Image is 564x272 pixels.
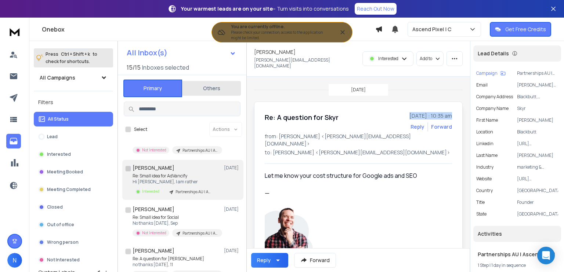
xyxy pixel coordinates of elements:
p: Not Interested [142,230,166,236]
p: [DATE] : 10:35 am [409,112,452,120]
div: Activities [473,226,561,242]
button: Get Free Credits [490,22,551,37]
img: logo [7,25,22,38]
div: Reply [257,257,271,264]
p: – Turn visits into conversations [181,5,349,12]
button: Reply [251,253,288,268]
p: Re: Small idea for AdVancify [133,173,215,179]
p: Last Name [476,152,498,158]
button: Interested [34,147,113,162]
button: N [7,253,22,268]
p: Blackbutt, [GEOGRAPHIC_DATA], [GEOGRAPHIC_DATA], 2529 [517,94,558,100]
p: Blackbutt [517,129,558,135]
button: Meeting Booked [34,165,113,179]
p: Not Interested [47,257,80,263]
button: Closed [34,200,113,214]
p: [PERSON_NAME][EMAIL_ADDRESS][PERSON_NAME][DOMAIN_NAME] [517,82,558,88]
div: | [478,262,557,268]
button: Wrong person [34,235,113,250]
button: All Campaigns [34,70,113,85]
div: Open Intercom Messenger [537,247,555,264]
p: First Name [476,117,498,123]
p: Company Address [476,94,513,100]
p: Add to [420,56,432,62]
p: Country [476,188,493,194]
h1: All Campaigns [40,74,75,81]
p: location [476,129,493,135]
p: [URL][DOMAIN_NAME] [517,176,558,182]
p: [GEOGRAPHIC_DATA] [517,211,558,217]
p: website [476,176,492,182]
h1: [PERSON_NAME] [254,48,296,56]
p: [PERSON_NAME] [517,152,558,158]
p: Partnerships AU | Ascend Pixel [182,231,218,236]
p: from: [PERSON_NAME] <[PERSON_NAME][EMAIL_ADDRESS][DOMAIN_NAME]> [265,133,452,147]
label: Select [134,126,147,132]
p: Campaign [476,70,498,76]
h3: You are currently offline. [231,24,327,30]
span: 1 day in sequence [491,262,526,268]
p: [URL][DOMAIN_NAME] [517,141,558,147]
p: Please check your connection, access to the application might be limited. [231,30,327,41]
button: Meeting Completed [34,182,113,197]
p: Reach Out Now [357,5,394,12]
p: Interested [47,151,71,157]
button: Not Interested [34,253,113,267]
p: Lead [47,134,58,140]
p: marketing & advertising [517,164,558,170]
button: Reply [411,123,424,131]
span: Ctrl + Shift + k [60,50,91,58]
h1: [PERSON_NAME] [133,164,174,172]
p: [PERSON_NAME] [517,117,558,123]
h1: All Inbox(s) [127,49,167,56]
p: [DATE] [351,87,366,93]
p: Re: A question for [PERSON_NAME] [133,256,221,262]
p: Hi [PERSON_NAME], I am rather [133,179,215,185]
p: [DATE] [224,165,241,171]
div: Forward [431,123,452,131]
p: title [476,199,485,205]
p: Wrong person [47,239,79,245]
p: Out of office [47,222,74,228]
button: All Status [34,112,113,126]
p: Partnerships AU | Ascend Pixel [517,70,558,76]
p: Founder [517,199,558,205]
p: State [476,211,487,217]
h3: Inboxes selected [142,63,189,72]
p: Partnerships AU | Ascend Pixel [176,189,211,195]
span: 15 / 15 [127,63,141,72]
button: All Inbox(s) [121,45,242,60]
div: — [265,189,446,198]
strong: Your warmest leads are on your site [181,5,273,12]
h1: Onebox [42,25,375,34]
p: Closed [47,204,63,210]
p: [GEOGRAPHIC_DATA] [517,188,558,194]
div: Let me know your cost structure for Google ads and SEO [265,171,446,180]
p: Lead Details [478,50,509,57]
p: Skyr [517,106,558,111]
button: Forward [294,253,336,268]
h1: Re: A question for Skyr [265,112,339,122]
h3: Filters [34,97,113,107]
p: Ascend Pixel | C [412,26,454,33]
p: to: [PERSON_NAME] <[PERSON_NAME][EMAIL_ADDRESS][DOMAIN_NAME]> [265,149,452,156]
p: Meeting Booked [47,169,83,175]
p: Partnerships AU | Ascend Pixel [182,148,218,153]
p: Email [476,82,488,88]
p: Press to check for shortcuts. [46,51,97,65]
button: Campaign [476,70,506,76]
p: Company Name [476,106,509,111]
p: industry [476,164,493,170]
p: Re: Small idea for Social [133,214,221,220]
p: No thanks [DATE], Sep [133,220,221,226]
p: Interested [142,189,159,194]
span: 1 Step [478,262,489,268]
a: Reach Out Now [355,3,397,15]
p: [PERSON_NAME][EMAIL_ADDRESS][DOMAIN_NAME] [254,57,356,69]
p: Meeting Completed [47,187,91,192]
h1: [PERSON_NAME] [133,206,174,213]
p: [DATE] [224,206,241,212]
button: Out of office [34,217,113,232]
